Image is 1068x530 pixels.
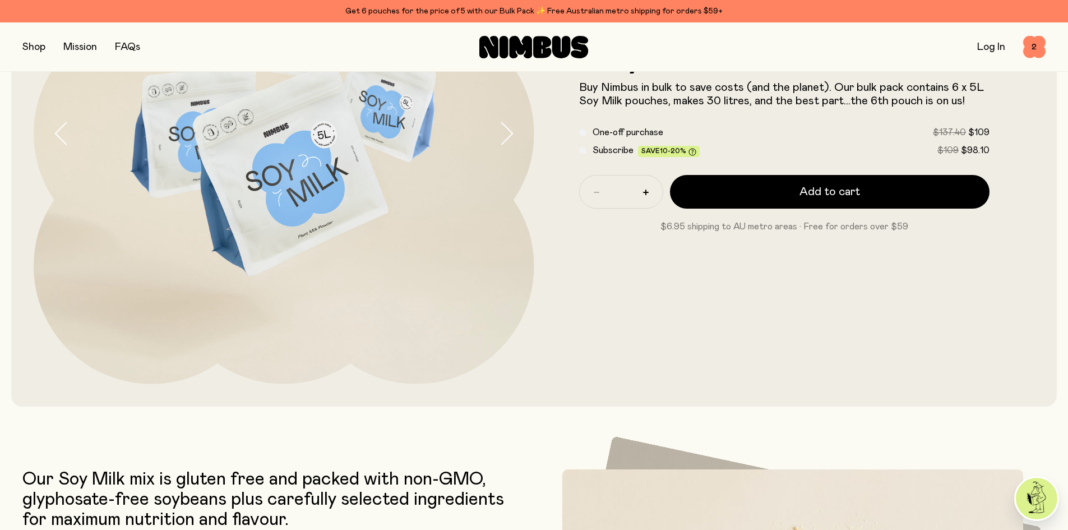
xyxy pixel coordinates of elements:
div: Get 6 pouches for the price of 5 with our Bulk Pack ✨ Free Australian metro shipping for orders $59+ [22,4,1046,18]
a: FAQs [115,42,140,52]
button: 2 [1023,36,1046,58]
a: Mission [63,42,97,52]
span: $109 [968,128,990,137]
span: Save [641,148,696,156]
span: Add to cart [799,184,860,200]
button: Add to cart [670,175,990,209]
span: $109 [937,146,959,155]
span: $137.40 [933,128,966,137]
span: $98.10 [961,146,990,155]
span: Buy Nimbus in bulk to save costs (and the planet). Our bulk pack contains 6 x 5L Soy Milk pouches... [579,82,984,107]
span: One-off purchase [593,128,663,137]
span: Subscribe [593,146,634,155]
p: Our Soy Milk mix is gluten free and packed with non-GMO, glyphosate-free soybeans plus carefully ... [22,469,529,530]
img: agent [1016,478,1057,519]
p: $6.95 shipping to AU metro areas · Free for orders over $59 [579,220,990,233]
span: 10-20% [660,148,686,154]
a: Log In [977,42,1005,52]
